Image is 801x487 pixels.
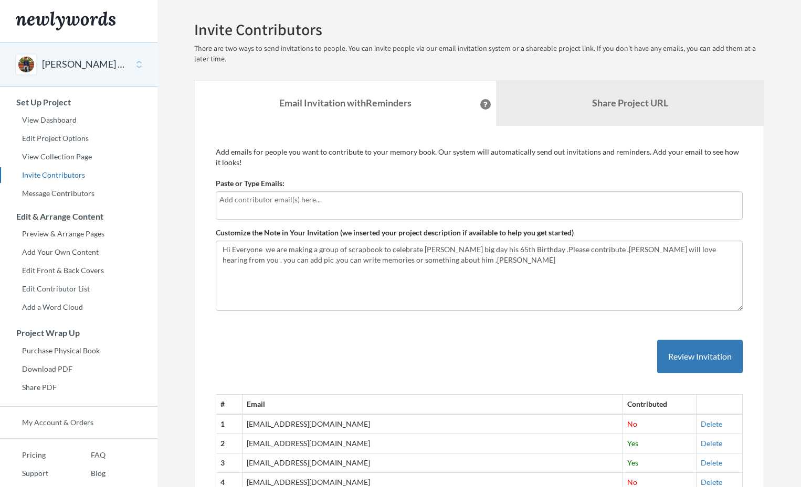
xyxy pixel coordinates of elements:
td: [EMAIL_ADDRESS][DOMAIN_NAME] [242,453,623,473]
td: [EMAIL_ADDRESS][DOMAIN_NAME] [242,414,623,434]
a: Blog [69,466,106,481]
img: Newlywords logo [16,12,115,30]
td: [EMAIL_ADDRESS][DOMAIN_NAME] [242,434,623,453]
span: Yes [627,458,638,467]
span: No [627,478,637,486]
th: Email [242,395,623,414]
b: Share Project URL [592,97,668,109]
a: Delete [701,458,722,467]
label: Customize the Note in Your Invitation (we inserted your project description if available to help ... [216,228,574,238]
h3: Edit & Arrange Content [1,212,157,221]
h2: Invite Contributors [194,21,764,38]
p: There are two ways to send invitations to people. You can invite people via our email invitation ... [194,44,764,64]
button: Review Invitation [657,340,743,374]
th: 3 [216,453,243,473]
th: 2 [216,434,243,453]
a: FAQ [69,447,106,463]
th: 1 [216,414,243,434]
button: [PERSON_NAME] 65th Birthday [42,58,127,71]
th: Contributed [623,395,697,414]
a: Delete [701,419,722,428]
span: Yes [627,439,638,448]
h3: Set Up Project [1,98,157,107]
span: No [627,419,637,428]
textarea: Hi Everyone we are making a group of scrapbook to celebrate [PERSON_NAME] big day his 65th Birthd... [216,241,743,311]
a: Delete [701,478,722,486]
label: Paste or Type Emails: [216,178,284,189]
p: Add emails for people you want to contribute to your memory book. Our system will automatically s... [216,147,743,168]
th: # [216,395,243,414]
strong: Email Invitation with Reminders [279,97,412,109]
input: Add contributor email(s) here... [219,194,739,205]
h3: Project Wrap Up [1,328,157,338]
a: Delete [701,439,722,448]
